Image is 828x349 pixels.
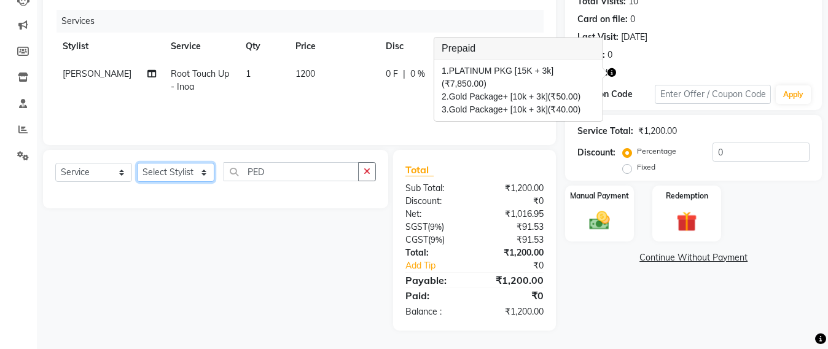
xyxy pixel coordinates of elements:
[238,33,288,60] th: Qty
[630,13,635,26] div: 0
[55,33,163,60] th: Stylist
[548,92,580,101] span: (₹50.00)
[475,233,553,246] div: ₹91.53
[488,259,553,272] div: ₹0
[621,31,647,44] div: [DATE]
[386,68,398,80] span: 0 F
[442,79,486,88] span: (₹7,850.00)
[475,288,553,303] div: ₹0
[288,33,378,60] th: Price
[475,221,553,233] div: ₹91.53
[295,68,315,79] span: 1200
[405,221,428,232] span: SGST
[442,92,449,101] span: 2.
[163,33,238,60] th: Service
[171,68,229,92] span: Root Touch Up - Inoa
[583,209,616,232] img: _cash.svg
[442,103,595,116] div: Gold Package+ [10k + 3k]
[548,104,580,114] span: (₹40.00)
[396,259,488,272] a: Add Tip
[577,88,655,101] div: Coupon Code
[442,65,595,90] div: PLATINUM PKG [15K + 3k]
[776,85,811,104] button: Apply
[475,273,553,288] div: ₹1,200.00
[577,13,628,26] div: Card on file:
[475,305,553,318] div: ₹1,200.00
[577,125,633,138] div: Service Total:
[224,162,359,181] input: Search or Scan
[246,68,251,79] span: 1
[670,209,703,234] img: _gift.svg
[475,246,553,259] div: ₹1,200.00
[442,90,595,103] div: Gold Package+ [10k + 3k]
[396,288,475,303] div: Paid:
[475,182,553,195] div: ₹1,200.00
[396,182,475,195] div: Sub Total:
[396,195,475,208] div: Discount:
[396,208,475,221] div: Net:
[57,10,553,33] div: Services
[410,68,425,80] span: 0 %
[451,33,504,60] th: Total
[475,195,553,208] div: ₹0
[577,146,615,159] div: Discount:
[655,85,771,104] input: Enter Offer / Coupon Code
[577,31,619,44] div: Last Visit:
[475,208,553,221] div: ₹1,016.95
[430,222,442,232] span: 9%
[637,162,655,173] label: Fixed
[503,33,544,60] th: Action
[396,305,475,318] div: Balance :
[431,235,442,245] span: 9%
[666,190,708,202] label: Redemption
[638,125,677,138] div: ₹1,200.00
[570,190,629,202] label: Manual Payment
[378,33,451,60] th: Disc
[607,49,612,61] div: 0
[403,68,405,80] span: |
[63,68,131,79] span: [PERSON_NAME]
[396,221,475,233] div: ( )
[405,163,434,176] span: Total
[637,146,676,157] label: Percentage
[434,37,603,60] h3: Prepaid
[396,233,475,246] div: ( )
[568,251,819,264] a: Continue Without Payment
[396,273,475,288] div: Payable:
[405,234,428,245] span: CGST
[396,246,475,259] div: Total:
[442,66,449,76] span: 1.
[442,104,449,114] span: 3.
